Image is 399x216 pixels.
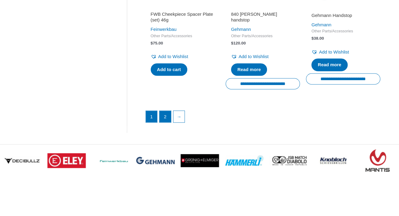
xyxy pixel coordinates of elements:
[151,52,188,61] a: Add to Wishlist
[145,110,381,126] nav: Product Pagination
[231,34,294,39] span: Other Parts/Accessories
[151,41,153,45] span: $
[311,4,375,11] iframe: Customer reviews powered by Trustpilot
[231,41,233,45] span: $
[311,12,375,21] a: Gehmann Handstop
[311,12,375,18] h2: Gehmann Handstop
[151,34,214,39] span: Other Parts/Accessories
[311,48,349,56] a: Add to Wishlist
[239,54,269,59] span: Add to Wishlist
[158,54,188,59] span: Add to Wishlist
[151,41,163,45] bdi: 75.00
[231,52,269,61] a: Add to Wishlist
[231,11,294,25] a: 840 [PERSON_NAME] handstop
[311,58,348,71] a: Read more about “Gehmann Handstop”
[231,11,294,23] h2: 840 [PERSON_NAME] handstop
[159,111,171,122] a: Page 2
[311,36,314,41] span: $
[151,11,214,23] h2: FWB Cheekpiece Spacer Plate (set) 46g
[151,27,177,32] a: Feinwerkbau
[231,4,294,11] iframe: Customer reviews powered by Trustpilot
[151,4,214,11] iframe: Customer reviews powered by Trustpilot
[173,111,185,122] a: →
[311,29,375,34] span: Other Parts/Accessories
[311,22,331,27] a: Gehmann
[231,63,267,76] a: Read more about “840 Gehmann handstop”
[146,111,157,122] span: Page 1
[231,27,251,32] a: Gehmann
[151,11,214,25] a: FWB Cheekpiece Spacer Plate (set) 46g
[319,49,349,54] span: Add to Wishlist
[231,41,246,45] bdi: 120.00
[311,36,324,41] bdi: 38.00
[151,63,187,76] a: Add to cart: “FWB Cheekpiece Spacer Plate (set) 46g”
[47,153,86,168] img: brand logo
